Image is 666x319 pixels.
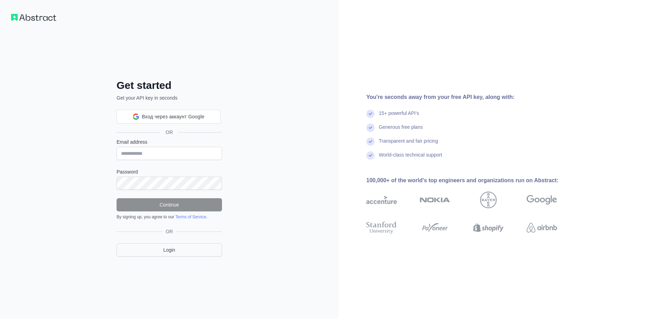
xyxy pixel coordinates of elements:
[163,228,176,235] span: OR
[117,138,222,145] label: Email address
[366,220,397,235] img: stanford university
[379,151,442,165] div: World-class technical support
[527,220,557,235] img: airbnb
[117,94,222,101] p: Get your API key in seconds
[117,243,222,257] a: Login
[379,124,423,137] div: Generous free plans
[420,192,450,208] img: nokia
[175,215,206,219] a: Terms of Service
[117,214,222,220] div: By signing up, you agree to our .
[366,176,579,185] div: 100,000+ of the world's top engineers and organizations run on Abstract:
[366,192,397,208] img: accenture
[527,192,557,208] img: google
[11,14,56,21] img: Workflow
[117,198,222,211] button: Continue
[473,220,504,235] img: shopify
[117,110,221,124] div: Вход через аккаунт Google
[420,220,450,235] img: payoneer
[366,151,375,160] img: check mark
[117,79,222,92] h2: Get started
[379,137,438,151] div: Transparent and fair pricing
[366,137,375,146] img: check mark
[366,124,375,132] img: check mark
[480,192,497,208] img: bayer
[366,110,375,118] img: check mark
[117,168,222,175] label: Password
[379,110,419,124] div: 15+ powerful API's
[160,129,179,136] span: OR
[142,113,205,120] span: Вход через аккаунт Google
[366,93,579,101] div: You're seconds away from your free API key, along with:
